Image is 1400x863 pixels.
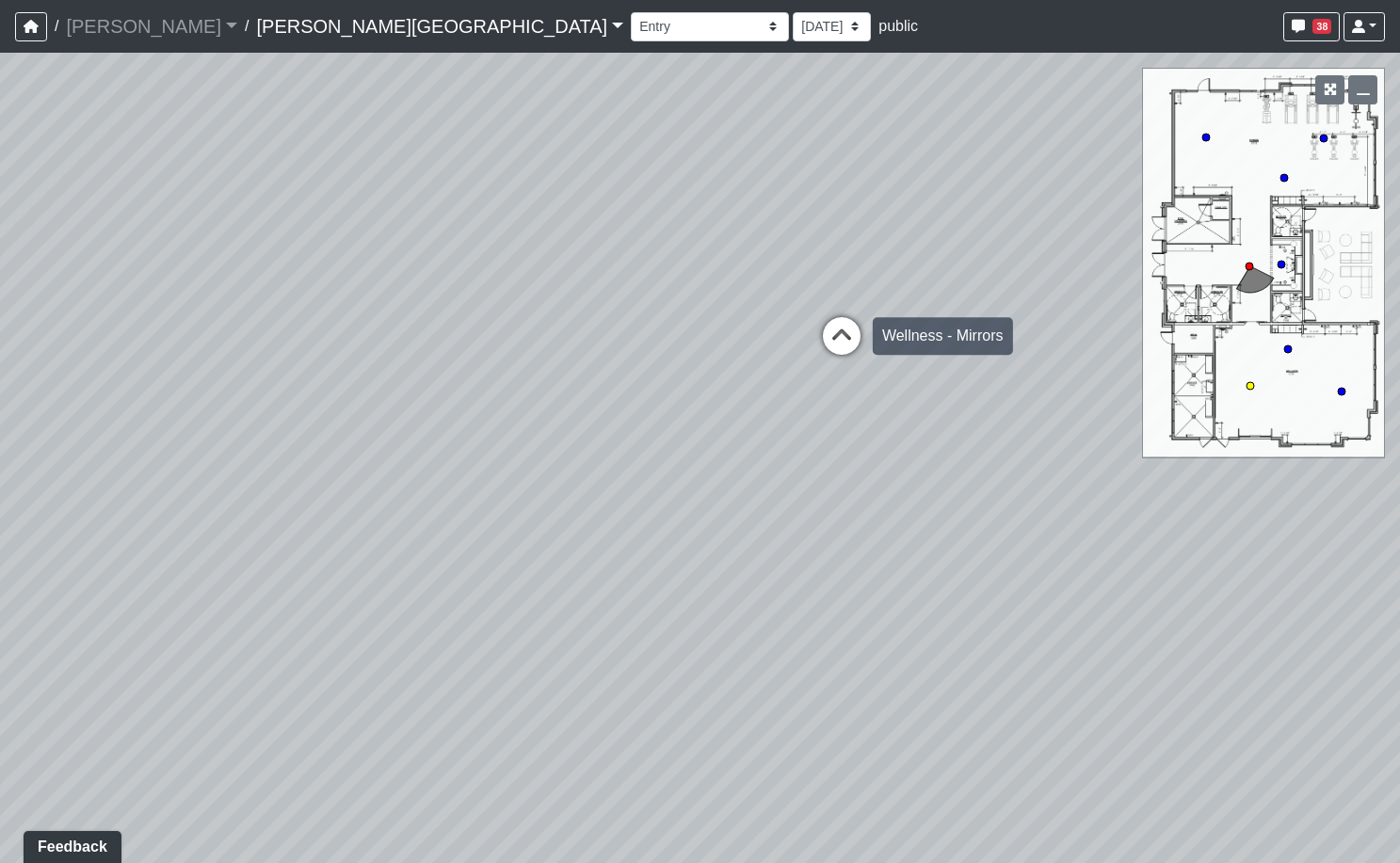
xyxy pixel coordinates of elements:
span: / [47,8,66,45]
span: public [878,18,918,34]
a: [PERSON_NAME][GEOGRAPHIC_DATA] [256,8,623,45]
span: / [237,8,256,45]
iframe: Ybug feedback widget [14,825,125,863]
button: 38 [1283,12,1340,41]
div: Wellness - Mirrors [873,317,1013,355]
a: [PERSON_NAME] [66,8,237,45]
span: 38 [1312,19,1331,34]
